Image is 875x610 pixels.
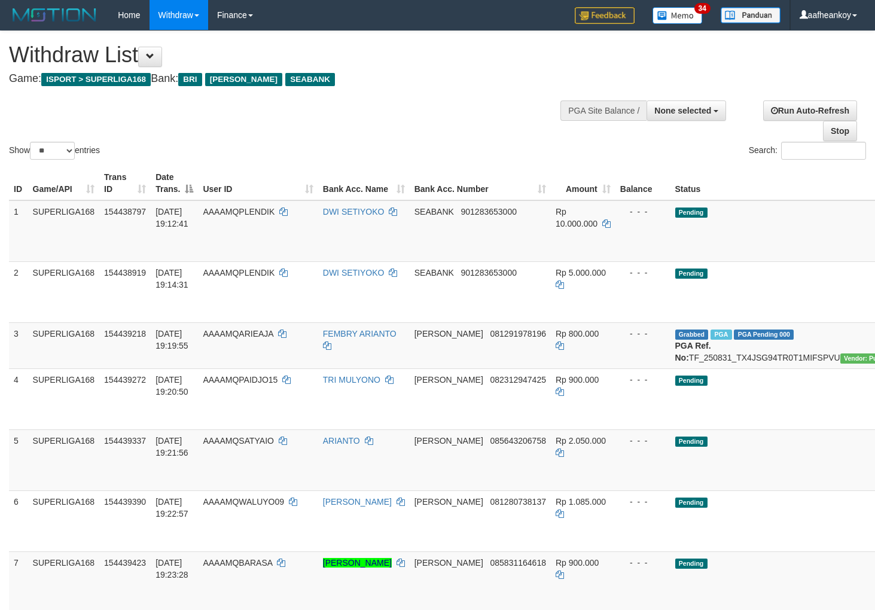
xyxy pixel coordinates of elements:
th: Balance [615,166,670,200]
input: Search: [781,142,866,160]
span: [DATE] 19:12:41 [156,207,188,228]
th: Amount: activate to sort column ascending [551,166,615,200]
span: SEABANK [414,207,454,216]
span: Pending [675,498,708,508]
a: [PERSON_NAME] [323,497,392,507]
span: Pending [675,208,708,218]
span: Copy 085831164618 to clipboard [490,558,546,568]
span: 154439272 [104,375,146,385]
img: Feedback.jpg [575,7,635,24]
span: [PERSON_NAME] [414,329,483,338]
span: Pending [675,559,708,569]
span: [PERSON_NAME] [414,497,483,507]
a: Stop [823,121,857,141]
div: - - - [620,435,666,447]
span: Rp 10.000.000 [556,207,597,228]
label: Show entries [9,142,100,160]
a: DWI SETIYOKO [323,207,385,216]
a: Run Auto-Refresh [763,100,857,121]
td: 3 [9,322,28,368]
select: Showentries [30,142,75,160]
a: [PERSON_NAME] [323,558,392,568]
span: [DATE] 19:21:56 [156,436,188,457]
b: PGA Ref. No: [675,341,711,362]
a: TRI MULYONO [323,375,380,385]
h1: Withdraw List [9,43,571,67]
th: Bank Acc. Number: activate to sort column ascending [410,166,551,200]
td: 1 [9,200,28,262]
th: Date Trans.: activate to sort column descending [151,166,198,200]
td: 4 [9,368,28,429]
span: AAAAMQPLENDIK [203,207,275,216]
span: AAAAMQPLENDIK [203,268,275,277]
span: 154439423 [104,558,146,568]
span: [PERSON_NAME] [414,558,483,568]
span: Rp 2.050.000 [556,436,606,446]
span: Copy 081291978196 to clipboard [490,329,546,338]
td: SUPERLIGA168 [28,490,100,551]
span: PGA Pending [734,330,794,340]
span: [DATE] 19:20:50 [156,375,188,396]
span: Copy 082312947425 to clipboard [490,375,546,385]
div: - - - [620,496,666,508]
span: [DATE] 19:23:28 [156,558,188,579]
span: SEABANK [285,73,335,86]
span: [DATE] 19:19:55 [156,329,188,350]
span: 154438919 [104,268,146,277]
span: Pending [675,376,708,386]
span: Copy 901283653000 to clipboard [461,268,517,277]
a: ARIANTO [323,436,360,446]
td: SUPERLIGA168 [28,368,100,429]
td: SUPERLIGA168 [28,322,100,368]
span: [PERSON_NAME] [205,73,282,86]
span: Rp 900.000 [556,558,599,568]
span: Copy 901283653000 to clipboard [461,207,517,216]
span: Rp 5.000.000 [556,268,606,277]
span: 154439218 [104,329,146,338]
a: FEMBRY ARIANTO [323,329,397,338]
span: Pending [675,437,708,447]
td: 5 [9,429,28,490]
span: 154439390 [104,497,146,507]
span: Rp 900.000 [556,375,599,385]
span: AAAAMQARIEAJA [203,329,273,338]
span: Pending [675,269,708,279]
span: AAAAMQBARASA [203,558,272,568]
span: 34 [694,3,711,14]
img: Button%20Memo.svg [653,7,703,24]
span: [DATE] 19:14:31 [156,268,188,289]
th: User ID: activate to sort column ascending [198,166,318,200]
div: - - - [620,328,666,340]
td: SUPERLIGA168 [28,261,100,322]
td: 2 [9,261,28,322]
div: - - - [620,267,666,279]
span: Rp 1.085.000 [556,497,606,507]
span: AAAAMQPAIDJO15 [203,375,278,385]
label: Search: [749,142,866,160]
span: 154439337 [104,436,146,446]
button: None selected [647,100,726,121]
span: AAAAMQWALUYO09 [203,497,284,507]
span: SEABANK [414,268,454,277]
td: SUPERLIGA168 [28,200,100,262]
th: Bank Acc. Name: activate to sort column ascending [318,166,410,200]
span: BRI [178,73,202,86]
img: panduan.png [721,7,781,23]
span: 154438797 [104,207,146,216]
span: [DATE] 19:22:57 [156,497,188,518]
h4: Game: Bank: [9,73,571,85]
span: AAAAMQSATYAIO [203,436,274,446]
a: DWI SETIYOKO [323,268,385,277]
div: - - - [620,206,666,218]
span: ISPORT > SUPERLIGA168 [41,73,151,86]
span: Copy 085643206758 to clipboard [490,436,546,446]
span: [PERSON_NAME] [414,375,483,385]
span: Copy 081280738137 to clipboard [490,497,546,507]
span: Grabbed [675,330,709,340]
th: Trans ID: activate to sort column ascending [99,166,151,200]
div: - - - [620,557,666,569]
td: 6 [9,490,28,551]
img: MOTION_logo.png [9,6,100,24]
span: None selected [654,106,711,115]
div: PGA Site Balance / [560,100,647,121]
